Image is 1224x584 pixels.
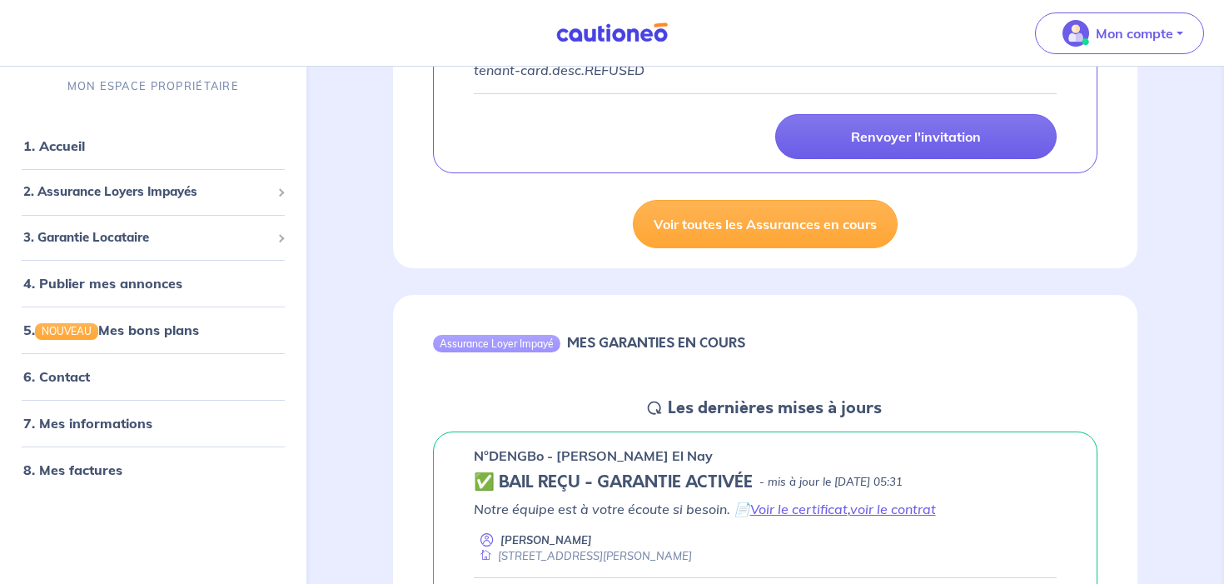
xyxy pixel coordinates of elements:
div: 8. Mes factures [7,453,300,487]
div: 4. Publier mes annonces [7,267,300,300]
p: Renvoyer l'invitation [851,128,981,145]
a: 6. Contact [23,368,90,385]
a: voir le contrat [850,501,936,517]
span: 2. Assurance Loyers Impayés [23,182,271,202]
div: 7. Mes informations [7,407,300,440]
p: n°DENGBo - [PERSON_NAME] El Nay [474,446,713,466]
span: 3. Garantie Locataire [23,228,271,247]
div: Assurance Loyer Impayé [433,335,560,352]
img: Cautioneo [550,22,674,43]
a: 7. Mes informations [23,415,152,432]
h6: MES GARANTIES EN COURS [567,335,745,351]
a: 1. Accueil [23,137,85,154]
p: Mon compte [1096,23,1173,43]
div: 3. Garantie Locataire [7,222,300,254]
div: 2. Assurance Loyers Impayés [7,176,300,208]
div: state: CONTRACT-VALIDATED, Context: NEW,MAYBE-CERTIFICATE,ALONE,RENTER-DOCUMENTS [474,472,1057,492]
div: [STREET_ADDRESS][PERSON_NAME] [474,548,692,564]
a: Voir toutes les Assurances en cours [633,200,898,248]
a: 8. Mes factures [23,462,122,478]
a: Renvoyer l'invitation [775,114,1057,159]
div: 1. Accueil [7,129,300,162]
p: MON ESPACE PROPRIÉTAIRE [67,78,239,94]
button: illu_account_valid_menu.svgMon compte [1035,12,1204,54]
img: illu_account_valid_menu.svg [1062,20,1089,47]
p: tenant-card.desc.REFUSED [474,60,1057,80]
p: - mis à jour le [DATE] 05:31 [759,474,903,491]
a: 5.NOUVEAUMes bons plans [23,322,199,338]
a: 4. Publier mes annonces [23,275,182,292]
div: 5.NOUVEAUMes bons plans [7,313,300,347]
h5: Les dernières mises à jours [668,398,882,418]
h5: ✅ BAIL REÇU - GARANTIE ACTIVÉE [474,472,753,492]
div: 6. Contact [7,360,300,393]
a: Voir le certificat [750,501,848,517]
p: Notre équipe est à votre écoute si besoin. 📄 , [474,499,1057,519]
p: [PERSON_NAME] [500,532,592,548]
